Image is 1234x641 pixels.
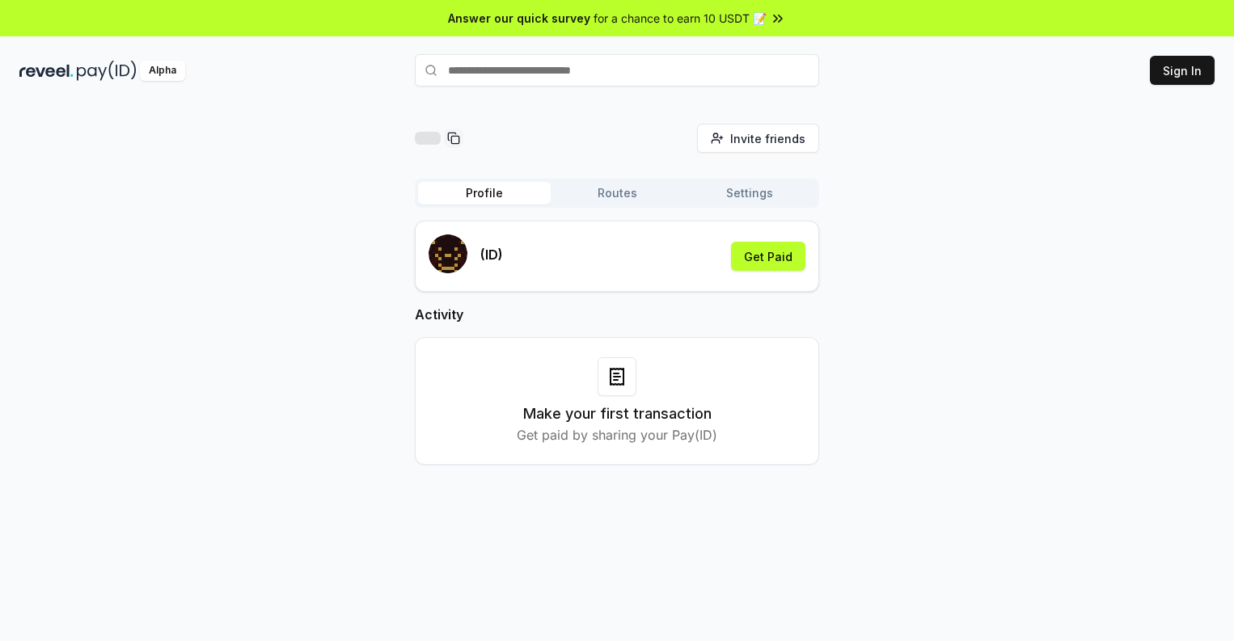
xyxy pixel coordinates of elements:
h3: Make your first transaction [523,403,712,425]
img: reveel_dark [19,61,74,81]
p: (ID) [480,245,503,264]
p: Get paid by sharing your Pay(ID) [517,425,717,445]
button: Profile [418,182,551,205]
div: Alpha [140,61,185,81]
button: Get Paid [731,242,805,271]
span: Invite friends [730,130,805,147]
h2: Activity [415,305,819,324]
span: Answer our quick survey [448,10,590,27]
button: Invite friends [697,124,819,153]
button: Routes [551,182,683,205]
button: Settings [683,182,816,205]
span: for a chance to earn 10 USDT 📝 [594,10,767,27]
img: pay_id [77,61,137,81]
button: Sign In [1150,56,1215,85]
